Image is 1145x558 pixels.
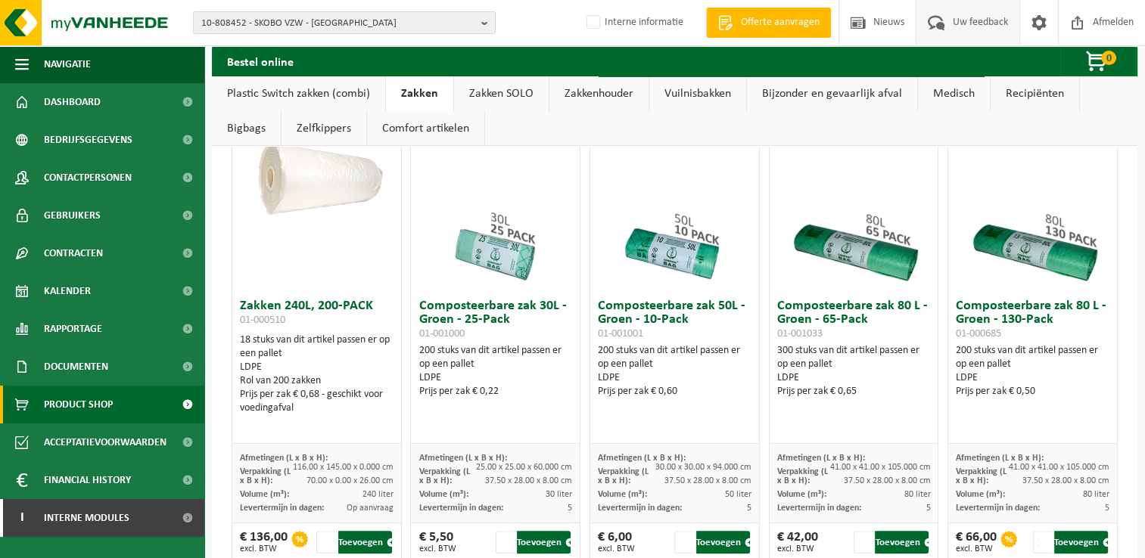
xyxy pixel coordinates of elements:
[777,454,865,463] span: Afmetingen (L x B x H):
[293,463,394,472] span: 116.00 x 145.00 x 0.000 cm
[282,111,366,146] a: Zelfkippers
[15,499,29,537] span: I
[240,361,394,374] div: LDPE
[956,504,1040,513] span: Levertermijn in dagen:
[418,299,572,340] h3: Composteerbare zak 30L - Groen - 25-Pack
[777,299,931,340] h3: Composteerbare zak 80 L - Groen - 65-Pack
[546,490,572,499] span: 30 liter
[956,490,1005,499] span: Volume (m³):
[240,388,394,415] div: Prijs per zak € 0,68 - geschikt voor voedingafval
[1054,531,1108,553] button: Toevoegen
[386,76,453,111] a: Zakken
[956,531,997,553] div: € 66,00
[598,385,751,398] div: Prijs per zak € 0,60
[956,328,1001,339] span: 01-000685
[747,504,751,513] span: 5
[918,76,990,111] a: Medisch
[240,374,394,388] div: Rol van 200 zakken
[598,454,686,463] span: Afmetingen (L x B x H):
[655,463,751,472] span: 30.00 x 30.00 x 94.000 cm
[454,76,549,111] a: Zakken SOLO
[212,111,281,146] a: Bigbags
[956,454,1044,463] span: Afmetingen (L x B x H):
[777,490,826,499] span: Volume (m³):
[598,344,751,398] div: 200 stuks van dit artikel passen er op een pallet
[418,504,502,513] span: Levertermijn in dagen:
[706,8,831,38] a: Offerte aanvragen
[777,328,823,339] span: 01-001033
[240,544,288,553] span: excl. BTW
[44,348,108,386] span: Documenten
[598,544,635,553] span: excl. BTW
[777,504,861,513] span: Levertermijn in dagen:
[777,371,931,385] div: LDPE
[240,333,394,415] div: 18 stuks van dit artikel passen er op een pallet
[418,385,572,398] div: Prijs per zak € 0,22
[956,385,1109,398] div: Prijs per zak € 0,50
[240,531,288,553] div: € 136,00
[44,159,132,197] span: Contactpersonen
[420,141,571,292] img: 01-001000
[598,504,682,513] span: Levertermijn in dagen:
[875,531,929,553] button: Toevoegen
[418,531,456,553] div: € 5,50
[598,531,635,553] div: € 6,00
[517,531,571,553] button: Toevoegen
[44,45,91,83] span: Navigatie
[44,121,132,159] span: Bedrijfsgegevens
[496,531,515,553] input: 1
[777,467,828,485] span: Verpakking (L x B x H):
[991,76,1079,111] a: Recipiënten
[1022,476,1109,485] span: 37.50 x 28.00 x 8.00 cm
[1033,531,1053,553] input: 1
[44,234,103,272] span: Contracten
[737,15,823,30] span: Offerte aanvragen
[549,76,649,111] a: Zakkenhouder
[956,299,1109,340] h3: Composteerbare zak 80 L - Groen - 130-Pack
[212,46,309,76] h2: Bestel online
[598,467,649,485] span: Verpakking (L x B x H):
[418,544,456,553] span: excl. BTW
[598,490,647,499] span: Volume (m³):
[338,531,392,553] button: Toevoegen
[777,344,931,398] div: 300 stuks van dit artikel passen er op een pallet
[956,544,997,553] span: excl. BTW
[418,490,468,499] span: Volume (m³):
[201,12,475,35] span: 10-808452 - SKOBO VZW - [GEOGRAPHIC_DATA]
[347,504,394,513] span: Op aanvraag
[747,76,917,111] a: Bijzonder en gevaarlijk afval
[598,371,751,385] div: LDPE
[44,272,91,310] span: Kalender
[777,385,931,398] div: Prijs per zak € 0,65
[418,467,469,485] span: Verpakking (L x B x H):
[956,344,1109,398] div: 200 stuks van dit artikel passen er op een pallet
[696,531,750,553] button: Toevoegen
[212,76,385,111] a: Plastic Switch zakken (combi)
[367,111,484,146] a: Comfort artikelen
[583,11,683,34] label: Interne informatie
[957,141,1109,292] img: 01-000685
[599,141,750,292] img: 01-001001
[316,531,336,553] input: 1
[240,299,394,330] h3: Zakken 240L, 200-PACK
[232,141,401,225] img: 01-000510
[240,454,328,463] span: Afmetingen (L x B x H):
[777,531,818,553] div: € 42,00
[956,371,1109,385] div: LDPE
[843,476,930,485] span: 37.50 x 28.00 x 8.00 cm
[44,197,101,234] span: Gebruikers
[1009,463,1109,472] span: 41.00 x 41.00 x 105.000 cm
[193,11,496,34] button: 10-808452 - SKOBO VZW - [GEOGRAPHIC_DATA]
[306,476,394,485] span: 70.00 x 0.00 x 26.00 cm
[418,344,572,398] div: 200 stuks van dit artikel passen er op een pallet
[44,386,113,423] span: Product Shop
[598,328,643,339] span: 01-001001
[418,454,506,463] span: Afmetingen (L x B x H):
[485,476,572,485] span: 37.50 x 28.00 x 8.00 cm
[904,490,930,499] span: 80 liter
[44,423,166,461] span: Acceptatievoorwaarden
[854,531,873,553] input: 1
[926,504,930,513] span: 5
[568,504,572,513] span: 5
[956,467,1007,485] span: Verpakking (L x B x H):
